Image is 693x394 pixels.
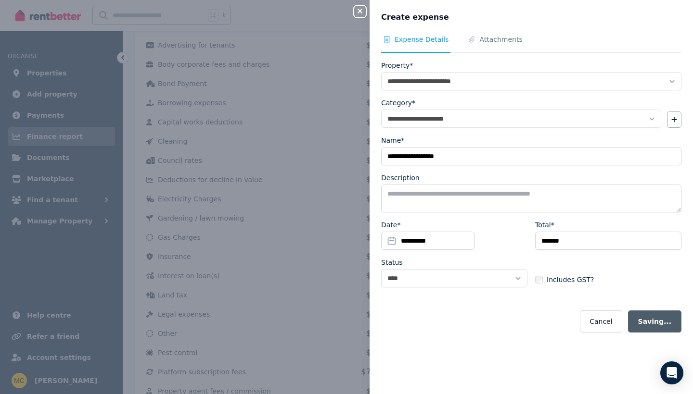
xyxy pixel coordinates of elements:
span: Attachments [479,35,522,44]
label: Description [381,173,420,183]
span: Expense Details [395,35,449,44]
button: Cancel [580,310,622,332]
label: Total* [535,220,554,230]
label: Name* [381,135,404,145]
span: Create expense [381,12,449,23]
div: Open Intercom Messenger [660,361,683,384]
label: Status [381,258,403,267]
input: Includes GST? [535,276,543,283]
label: Category* [381,98,415,108]
span: Includes GST? [547,275,594,284]
label: Date* [381,220,400,230]
nav: Tabs [381,35,681,53]
label: Property* [381,61,413,70]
